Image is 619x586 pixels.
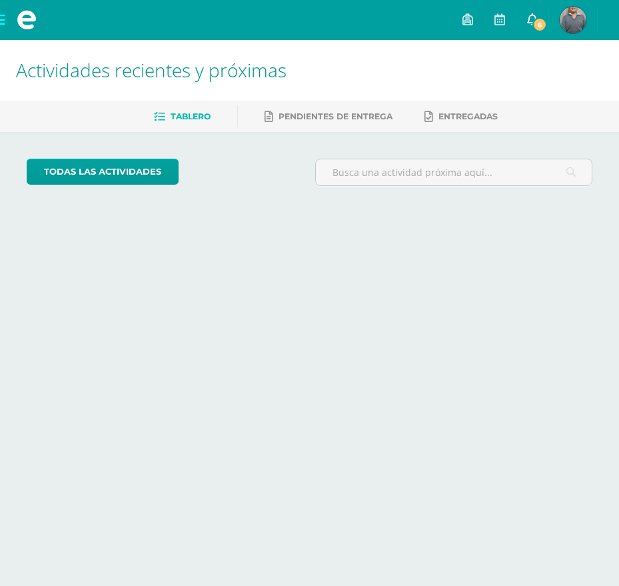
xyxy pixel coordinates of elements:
[171,111,211,121] span: Tablero
[27,159,179,185] a: todas las Actividades
[265,106,392,127] a: Pendientes de entrega
[279,111,392,121] span: Pendientes de entrega
[560,7,586,33] img: 1b81ffb1054cee16f8981d9b3bc82726.png
[424,106,498,127] a: Entregadas
[154,106,211,127] a: Tablero
[16,57,287,83] span: Actividades recientes y próximas
[438,111,498,121] span: Entregadas
[532,17,547,32] span: 6
[316,159,592,185] input: Busca una actividad próxima aquí...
